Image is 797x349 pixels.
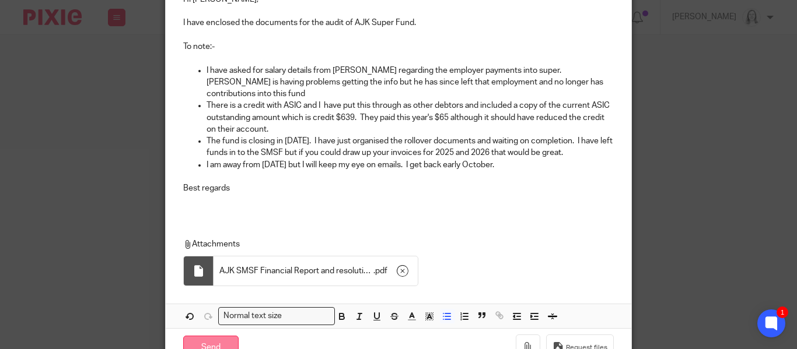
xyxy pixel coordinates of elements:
[207,159,614,171] p: I am away from [DATE] but I will keep my eye on emails. I get back early October.
[214,256,418,285] div: .
[777,306,788,318] div: 1
[183,41,614,52] p: To note:-
[286,310,328,322] input: Search for option
[207,100,614,135] p: There is a credit with ASIC and I have put this through as other debtors and included a copy of t...
[219,265,373,277] span: AJK SMSF Financial Report and resolutions-01072024-30062025
[183,238,610,250] p: Attachments
[207,135,614,159] p: The fund is closing in [DATE]. I have just organised the rollover documents and waiting on comple...
[207,65,614,100] p: I have asked for salary details from [PERSON_NAME] regarding the employer payments into super. [P...
[218,307,335,325] div: Search for option
[221,310,285,322] span: Normal text size
[375,265,387,277] span: pdf
[183,182,614,194] p: Best regards
[183,17,614,29] p: I have enclosed the documents for the audit of AJK Super Fund.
